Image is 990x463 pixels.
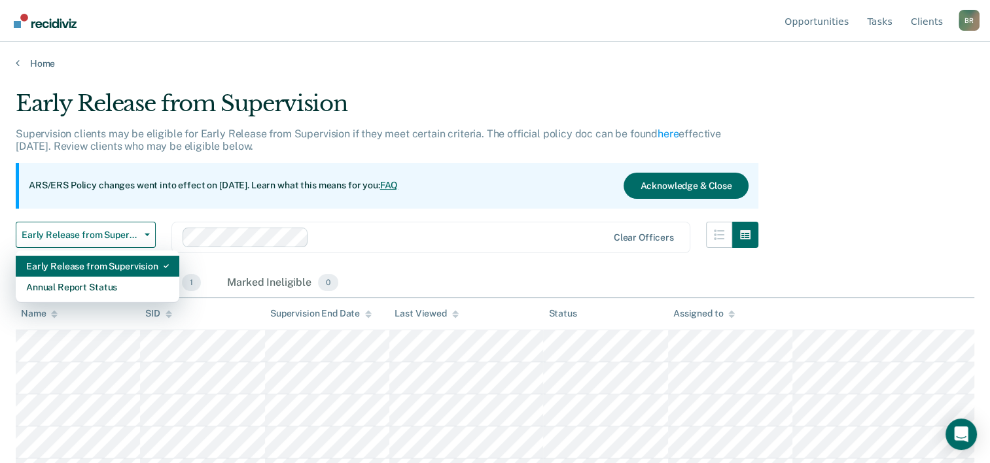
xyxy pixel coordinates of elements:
div: Name [21,308,58,319]
button: Acknowledge & Close [624,173,748,199]
div: Supervision End Date [270,308,372,319]
div: Status [548,308,576,319]
div: Assigned to [673,308,735,319]
a: here [658,128,679,140]
button: Early Release from Supervision [16,222,156,248]
span: Early Release from Supervision [22,230,139,241]
div: Open Intercom Messenger [946,419,977,450]
a: Home [16,58,974,69]
div: Early Release from Supervision [16,90,758,128]
img: Recidiviz [14,14,77,28]
a: FAQ [380,180,398,190]
div: Clear officers [614,232,674,243]
button: Profile dropdown button [959,10,980,31]
p: ARS/ERS Policy changes went into effect on [DATE]. Learn what this means for you: [29,179,398,192]
span: 1 [182,274,201,291]
div: Dropdown Menu [16,250,179,303]
div: Annual Report Status [26,277,169,298]
div: Early Release from Supervision [26,256,169,277]
div: SID [145,308,172,319]
span: 0 [318,274,338,291]
div: B R [959,10,980,31]
div: Last Viewed [395,308,458,319]
p: Supervision clients may be eligible for Early Release from Supervision if they meet certain crite... [16,128,721,152]
div: Marked Ineligible0 [224,269,341,298]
